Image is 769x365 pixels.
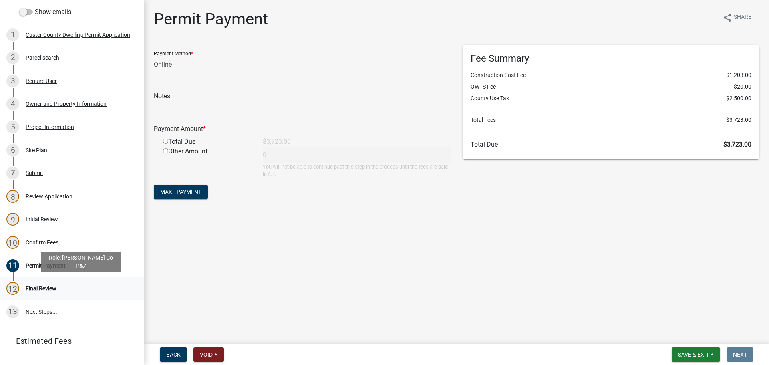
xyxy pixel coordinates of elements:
[154,10,268,29] h1: Permit Payment
[160,347,187,362] button: Back
[726,94,751,103] span: $2,500.00
[471,53,751,65] h6: Fee Summary
[6,282,19,295] div: 12
[148,124,457,134] div: Payment Amount
[471,71,751,79] li: Construction Cost Fee
[734,13,751,22] span: Share
[471,141,751,148] h6: Total Due
[6,75,19,87] div: 3
[157,147,257,178] div: Other Amount
[26,286,56,291] div: Final Review
[6,190,19,203] div: 8
[723,13,732,22] i: share
[166,351,181,358] span: Back
[26,101,107,107] div: Owner and Property Information
[672,347,720,362] button: Save & Exit
[6,121,19,133] div: 5
[26,55,59,60] div: Parcel search
[26,78,57,84] div: Require User
[19,7,71,17] label: Show emails
[471,116,751,124] li: Total Fees
[26,124,74,130] div: Project Information
[26,32,130,38] div: Custer County Dwelling Permit Application
[726,116,751,124] span: $3,723.00
[26,216,58,222] div: Initial Review
[26,170,43,176] div: Submit
[26,240,58,245] div: Confirm Fees
[723,141,751,148] span: $3,723.00
[193,347,224,362] button: Void
[6,144,19,157] div: 6
[6,333,131,349] a: Estimated Fees
[6,167,19,179] div: 7
[6,259,19,272] div: 11
[716,10,758,25] button: shareShare
[6,97,19,110] div: 4
[6,305,19,318] div: 13
[727,347,753,362] button: Next
[154,185,208,199] button: Make Payment
[157,137,257,147] div: Total Due
[6,51,19,64] div: 2
[733,351,747,358] span: Next
[471,83,751,91] li: OWTS Fee
[41,252,121,272] div: Role: [PERSON_NAME] Co P&Z
[200,351,213,358] span: Void
[160,189,201,195] span: Make Payment
[734,83,751,91] span: $20.00
[726,71,751,79] span: $1,203.00
[26,263,66,268] div: Permit Payment
[6,213,19,226] div: 9
[26,194,72,199] div: Review Application
[6,28,19,41] div: 1
[6,236,19,249] div: 10
[678,351,709,358] span: Save & Exit
[26,147,47,153] div: Site Plan
[471,94,751,103] li: County Use Tax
